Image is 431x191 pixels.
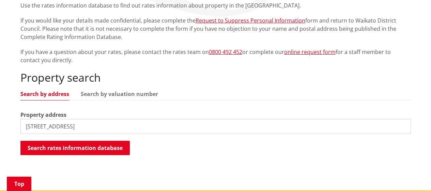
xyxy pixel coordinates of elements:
[20,48,411,64] p: If you have a question about your rates, please contact the rates team on or complete our for a s...
[20,1,411,10] p: Use the rates information database to find out rates information about property in the [GEOGRAPHI...
[284,48,336,56] a: online request form
[20,111,66,119] label: Property address
[7,177,31,191] a: Top
[20,71,411,84] h2: Property search
[81,91,158,97] a: Search by valuation number
[400,162,424,187] iframe: Messenger Launcher
[196,17,305,24] a: Request to Suppress Personal Information
[209,48,242,56] a: 0800 492 452
[20,119,411,134] input: e.g. Duke Street NGARUAWAHIA
[20,141,130,155] button: Search rates information database
[20,16,411,41] p: If you would like your details made confidential, please complete the form and return to Waikato ...
[20,91,69,97] a: Search by address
